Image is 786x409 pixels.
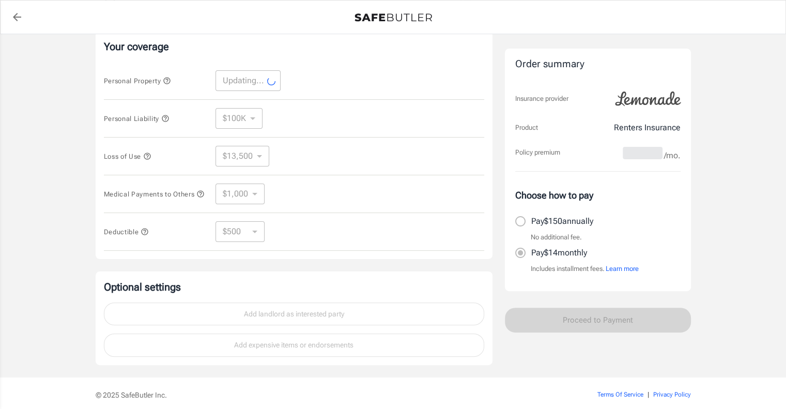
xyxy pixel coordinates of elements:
span: Deductible [104,228,149,236]
p: No additional fee. [531,232,582,243]
p: Optional settings [104,280,484,294]
span: Medical Payments to Others [104,190,205,198]
p: Pay $150 annually [531,215,593,228]
button: Loss of Use [104,150,151,162]
button: Personal Property [104,74,171,87]
p: Pay $14 monthly [531,247,587,259]
a: back to quotes [7,7,27,27]
span: Personal Property [104,77,171,85]
span: | [648,391,649,398]
p: Includes installment fees. [531,264,639,274]
a: Terms Of Service [597,391,643,398]
a: Privacy Policy [653,391,691,398]
p: Your coverage [104,39,484,54]
p: Choose how to pay [515,188,681,202]
button: Medical Payments to Others [104,188,205,200]
span: Loss of Use [104,153,151,160]
img: Lemonade [609,84,687,113]
p: Insurance provider [515,94,568,104]
button: Learn more [606,264,639,274]
img: Back to quotes [355,13,432,22]
span: Personal Liability [104,115,169,123]
p: Renters Insurance [614,122,681,134]
p: © 2025 SafeButler Inc. [96,390,539,400]
p: Policy premium [515,147,560,158]
button: Personal Liability [104,112,169,125]
span: /mo. [664,148,681,163]
div: Order summary [515,57,681,72]
p: Product [515,123,538,133]
button: Deductible [104,225,149,238]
